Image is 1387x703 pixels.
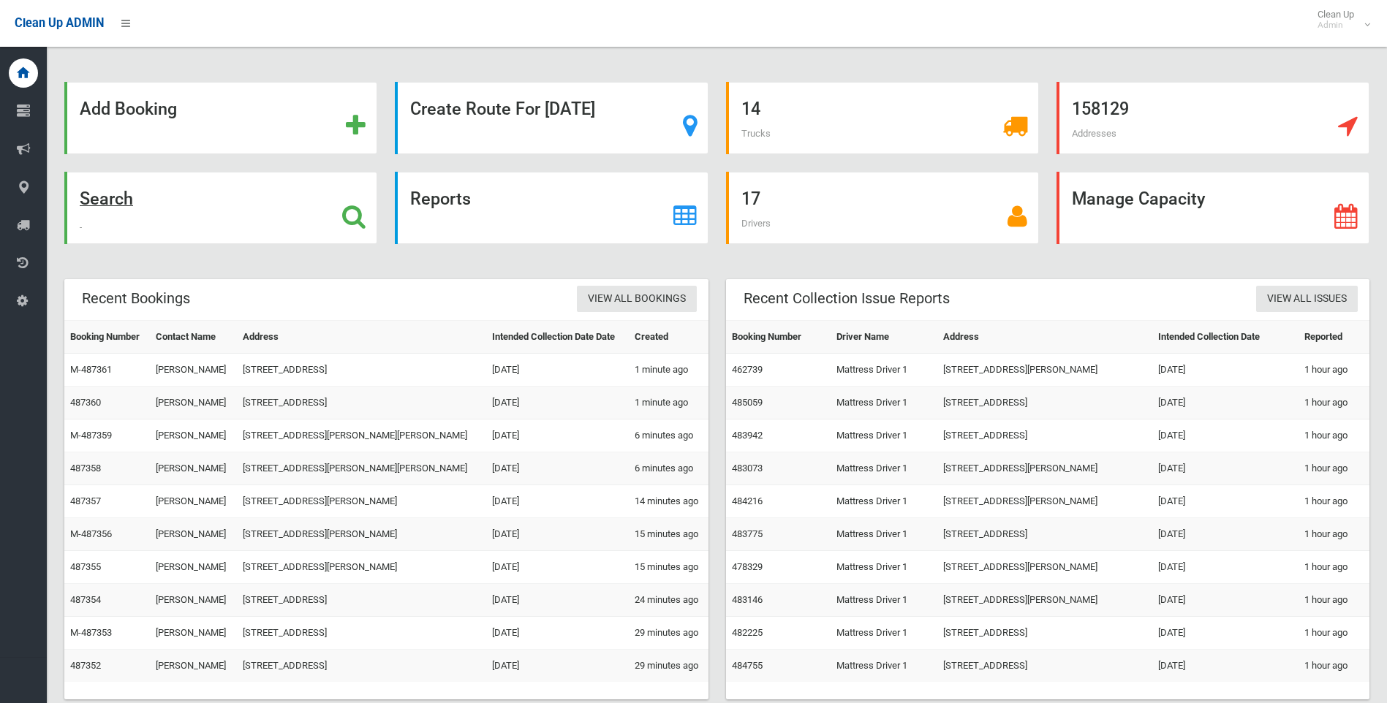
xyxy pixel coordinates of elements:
[80,189,133,209] strong: Search
[70,561,101,572] a: 487355
[150,518,236,551] td: [PERSON_NAME]
[732,594,763,605] a: 483146
[70,495,101,506] a: 487357
[237,387,486,419] td: [STREET_ADDRESS]
[741,99,760,119] strong: 14
[726,82,1039,154] a: 14 Trucks
[741,128,771,139] span: Trucks
[629,387,708,419] td: 1 minute ago
[395,172,708,244] a: Reports
[150,650,236,683] td: [PERSON_NAME]
[410,189,471,209] strong: Reports
[1299,485,1369,518] td: 1 hour ago
[1072,189,1205,209] strong: Manage Capacity
[937,387,1152,419] td: [STREET_ADDRESS]
[1299,419,1369,452] td: 1 hour ago
[629,321,708,354] th: Created
[486,650,628,683] td: [DATE]
[486,584,628,617] td: [DATE]
[1057,172,1369,244] a: Manage Capacity
[150,551,236,584] td: [PERSON_NAME]
[726,321,831,354] th: Booking Number
[831,387,937,419] td: Mattress Driver 1
[1299,650,1369,683] td: 1 hour ago
[64,321,150,354] th: Booking Number
[1152,452,1299,485] td: [DATE]
[1310,9,1369,31] span: Clean Up
[1299,617,1369,650] td: 1 hour ago
[937,617,1152,650] td: [STREET_ADDRESS]
[937,551,1152,584] td: [STREET_ADDRESS][PERSON_NAME]
[741,218,771,229] span: Drivers
[937,419,1152,452] td: [STREET_ADDRESS]
[237,650,486,683] td: [STREET_ADDRESS]
[237,617,486,650] td: [STREET_ADDRESS]
[831,551,937,584] td: Mattress Driver 1
[937,518,1152,551] td: [STREET_ADDRESS]
[741,189,760,209] strong: 17
[1152,419,1299,452] td: [DATE]
[70,594,101,605] a: 487354
[64,82,377,154] a: Add Booking
[732,660,763,671] a: 484755
[629,419,708,452] td: 6 minutes ago
[732,561,763,572] a: 478329
[150,485,236,518] td: [PERSON_NAME]
[1299,321,1369,354] th: Reported
[237,419,486,452] td: [STREET_ADDRESS][PERSON_NAME][PERSON_NAME]
[486,485,628,518] td: [DATE]
[732,463,763,474] a: 483073
[150,354,236,387] td: [PERSON_NAME]
[732,430,763,441] a: 483942
[1072,128,1116,139] span: Addresses
[732,627,763,638] a: 482225
[1152,485,1299,518] td: [DATE]
[486,617,628,650] td: [DATE]
[237,321,486,354] th: Address
[1299,452,1369,485] td: 1 hour ago
[70,528,112,539] a: M-487356
[937,650,1152,683] td: [STREET_ADDRESS]
[831,584,937,617] td: Mattress Driver 1
[237,518,486,551] td: [STREET_ADDRESS][PERSON_NAME]
[937,485,1152,518] td: [STREET_ADDRESS][PERSON_NAME]
[486,321,628,354] th: Intended Collection Date Date
[831,518,937,551] td: Mattress Driver 1
[732,528,763,539] a: 483775
[831,650,937,683] td: Mattress Driver 1
[150,584,236,617] td: [PERSON_NAME]
[1299,518,1369,551] td: 1 hour ago
[937,321,1152,354] th: Address
[726,172,1039,244] a: 17 Drivers
[237,551,486,584] td: [STREET_ADDRESS][PERSON_NAME]
[1256,286,1358,313] a: View All Issues
[629,354,708,387] td: 1 minute ago
[64,172,377,244] a: Search
[486,452,628,485] td: [DATE]
[831,485,937,518] td: Mattress Driver 1
[150,419,236,452] td: [PERSON_NAME]
[1152,387,1299,419] td: [DATE]
[1299,387,1369,419] td: 1 hour ago
[70,463,101,474] a: 487358
[629,518,708,551] td: 15 minutes ago
[577,286,697,313] a: View All Bookings
[70,627,112,638] a: M-487353
[150,387,236,419] td: [PERSON_NAME]
[831,617,937,650] td: Mattress Driver 1
[1152,551,1299,584] td: [DATE]
[237,584,486,617] td: [STREET_ADDRESS]
[629,584,708,617] td: 24 minutes ago
[732,495,763,506] a: 484216
[732,397,763,408] a: 485059
[831,321,937,354] th: Driver Name
[937,584,1152,617] td: [STREET_ADDRESS][PERSON_NAME]
[732,364,763,375] a: 462739
[70,660,101,671] a: 487352
[150,617,236,650] td: [PERSON_NAME]
[237,354,486,387] td: [STREET_ADDRESS]
[486,354,628,387] td: [DATE]
[1299,354,1369,387] td: 1 hour ago
[237,485,486,518] td: [STREET_ADDRESS][PERSON_NAME]
[1152,321,1299,354] th: Intended Collection Date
